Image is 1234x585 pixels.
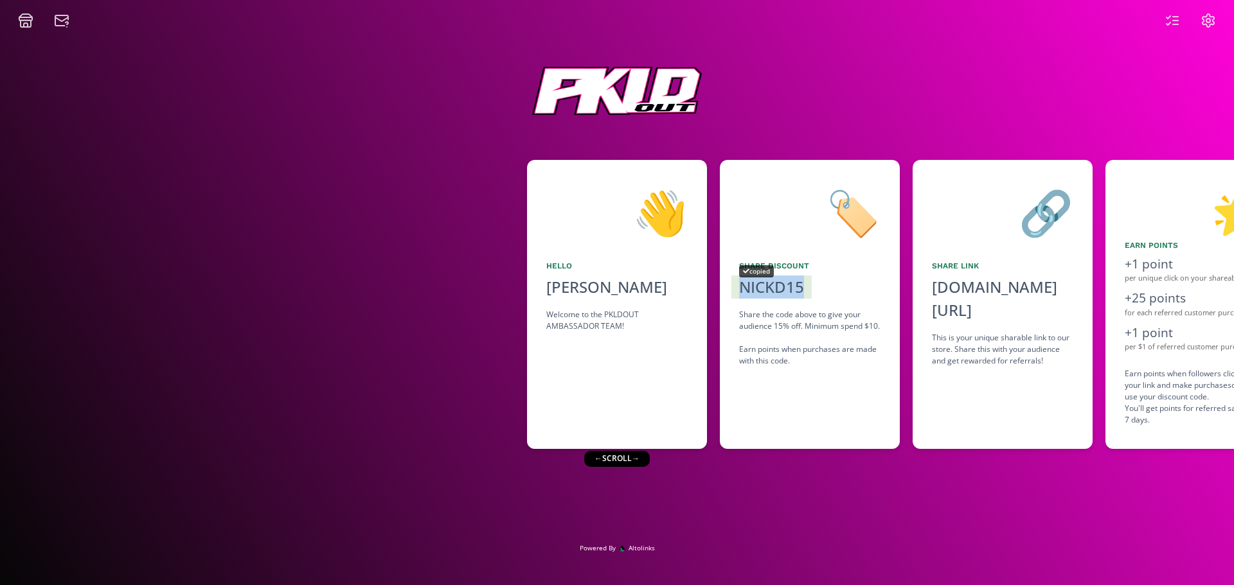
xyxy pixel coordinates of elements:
[619,545,625,552] img: favicon-32x32.png
[546,309,688,332] div: Welcome to the PKLDOUT AMBASSADOR TEAM!
[932,332,1073,367] div: This is your unique sharable link to our store. Share this with your audience and get rewarded fo...
[546,275,688,299] div: [PERSON_NAME]
[932,260,1073,272] div: Share Link
[584,451,650,466] div: ← scroll →
[629,543,655,553] span: Altolinks
[546,179,688,245] div: 👋
[932,179,1073,245] div: 🔗
[739,309,881,367] div: Share the code above to give your audience 15% off. Minimum spend $10. Earn points when purchases...
[932,275,1073,322] div: [DOMAIN_NAME][URL]
[546,260,688,272] div: Hello
[739,179,881,245] div: 🏷️
[739,265,774,277] div: copied
[580,543,616,553] span: Powered By
[739,260,881,272] div: Share Discount
[739,275,804,299] div: NICKD15
[532,67,702,115] img: 5z4YxAWyZqa4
